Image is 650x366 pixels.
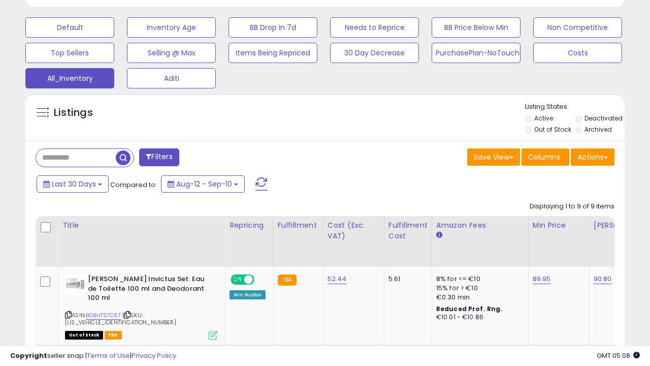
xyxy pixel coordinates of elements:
a: B0BHTS7C6T [86,311,121,320]
button: Aug-12 - Sep-10 [161,175,245,193]
div: 5.61 [388,274,424,284]
strong: Copyright [10,351,47,360]
span: ON [232,276,244,284]
div: Amazon Fees [436,220,524,231]
button: Top Sellers [25,43,114,63]
button: Save View [467,148,520,166]
button: Default [25,17,114,38]
button: Selling @ Max [127,43,216,63]
button: PurchasePlan-NoTouch [432,43,521,63]
button: All_Inventory [25,68,114,88]
div: Repricing [230,220,269,231]
label: Active [534,114,553,123]
a: Terms of Use [87,351,130,360]
span: FBA [105,331,122,340]
button: Columns [522,148,569,166]
h5: Listings [54,106,93,120]
b: [PERSON_NAME] Invictus Set: Eau de Toilette 100 ml and Deodorant 100 ml [88,274,211,306]
button: Last 30 Days [37,175,109,193]
button: BB Drop in 7d [229,17,317,38]
button: Needs to Reprice [330,17,419,38]
button: Non Competitive [533,17,622,38]
div: 15% for > €10 [436,284,521,293]
button: Filters [139,148,179,166]
div: Displaying 1 to 9 of 9 items [530,202,614,211]
div: 8% for <= €10 [436,274,521,284]
button: BB Price Below Min [432,17,521,38]
button: Items Being Repriced [229,43,317,63]
button: Actions [571,148,614,166]
a: 52.44 [328,274,347,284]
span: Compared to: [110,180,157,190]
div: seller snap | | [10,351,176,361]
span: 2025-10-11 05:08 GMT [597,351,640,360]
button: 30 Day Decrease [330,43,419,63]
label: Out of Stock [534,125,571,134]
div: Min Price [533,220,585,231]
label: Deactivated [584,114,623,123]
div: Title [62,220,221,231]
div: €0.30 min [436,293,521,302]
span: Last 30 Days [52,179,96,189]
div: Fulfillment [278,220,319,231]
div: Cost (Exc. VAT) [328,220,380,241]
button: Aditi [127,68,216,88]
div: ASIN: [65,274,217,339]
p: Listing States: [525,102,625,112]
a: 89.95 [533,274,551,284]
div: Win BuyBox [230,290,266,299]
img: 41SHpQeEb7L._SL40_.jpg [65,274,85,295]
small: FBA [278,274,297,286]
label: Archived [584,125,612,134]
button: Inventory Age [127,17,216,38]
div: €10.01 - €10.86 [436,313,521,322]
a: Privacy Policy [132,351,176,360]
span: | SKU: [US_VEHICLE_IDENTIFICATION_NUMBER] [65,311,176,326]
button: Costs [533,43,622,63]
span: Columns [528,152,560,162]
span: All listings that are currently out of stock and unavailable for purchase on Amazon [65,331,103,340]
small: Amazon Fees. [436,231,442,240]
div: Fulfillment Cost [388,220,428,241]
span: Aug-12 - Sep-10 [176,179,232,189]
a: 90.80 [594,274,612,284]
span: OFF [253,276,269,284]
b: Reduced Prof. Rng. [436,304,503,313]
